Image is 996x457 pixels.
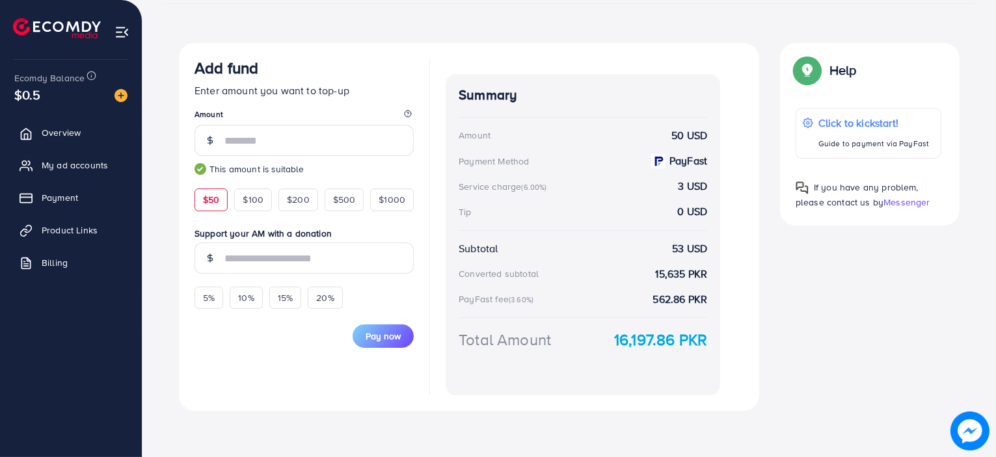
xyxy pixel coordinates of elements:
span: $200 [287,193,310,206]
h4: Summary [459,87,707,103]
span: $0.5 [14,85,41,104]
img: image [950,411,989,450]
strong: 0 USD [677,204,707,219]
span: 5% [203,291,215,304]
div: Amount [459,129,491,142]
span: Payment [42,191,78,204]
a: Billing [10,250,132,276]
strong: 53 USD [672,241,707,256]
div: Subtotal [459,241,498,256]
strong: 15,635 PKR [656,267,708,281]
small: (6.00%) [521,182,546,192]
span: 10% [238,291,254,304]
p: Click to kickstart! [818,115,929,131]
div: Total Amount [459,328,551,351]
span: Product Links [42,224,98,237]
button: Pay now [353,324,414,348]
a: Product Links [10,217,132,243]
div: Service charge [459,180,550,193]
span: $1000 [379,193,405,206]
small: This amount is suitable [195,163,414,176]
div: PayFast fee [459,293,537,306]
p: Guide to payment via PayFast [818,136,929,151]
a: Overview [10,120,132,146]
div: Payment Method [459,155,529,168]
small: (3.60%) [509,294,533,305]
img: Popup guide [796,181,809,194]
span: Messenger [883,196,930,209]
span: My ad accounts [42,159,108,172]
span: $100 [243,193,263,206]
img: logo [13,18,101,38]
span: Ecomdy Balance [14,72,85,85]
span: 15% [278,291,293,304]
img: guide [195,163,206,175]
a: Payment [10,185,132,211]
span: Billing [42,256,68,269]
img: menu [114,25,129,40]
span: $500 [333,193,356,206]
img: payment [651,154,666,168]
strong: 562.86 PKR [653,292,708,307]
h3: Add fund [195,59,258,77]
label: Support your AM with a donation [195,227,414,240]
span: If you have any problem, please contact us by [796,181,919,209]
div: Tip [459,205,471,218]
span: $50 [203,193,219,206]
div: Converted subtotal [459,267,539,280]
strong: 50 USD [671,128,707,143]
a: My ad accounts [10,152,132,178]
span: Overview [42,126,81,139]
p: Help [829,62,857,78]
span: 20% [316,291,334,304]
img: Popup guide [796,59,819,82]
legend: Amount [195,109,414,125]
strong: 3 USD [678,179,707,194]
p: Enter amount you want to top-up [195,83,414,98]
img: image [114,89,128,102]
strong: 16,197.86 PKR [614,328,707,351]
span: Pay now [366,330,401,343]
strong: PayFast [669,153,707,168]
